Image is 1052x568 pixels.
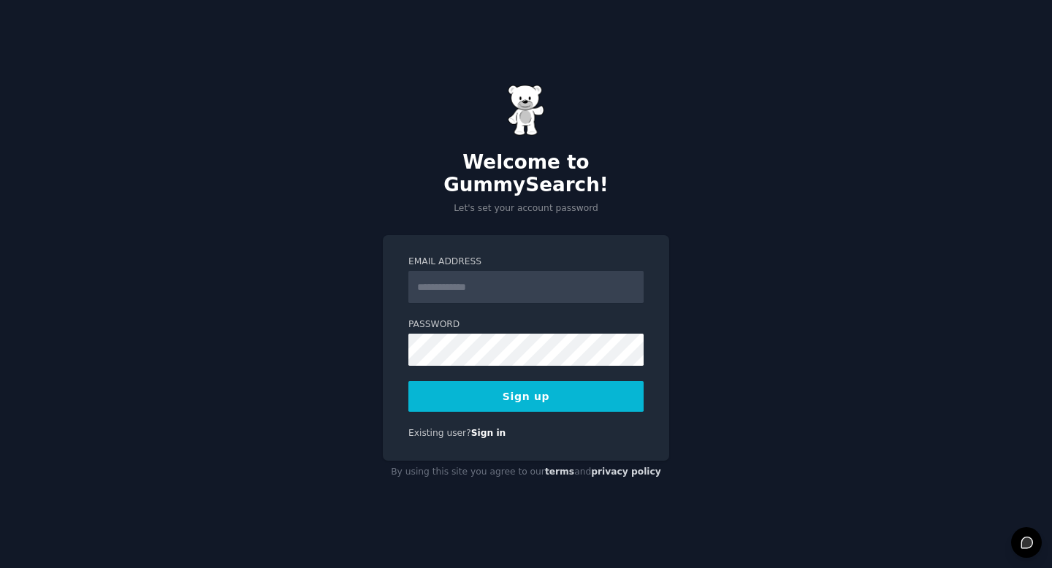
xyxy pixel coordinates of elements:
[383,202,669,215] p: Let's set your account password
[408,381,644,412] button: Sign up
[408,428,471,438] span: Existing user?
[545,467,574,477] a: terms
[383,461,669,484] div: By using this site you agree to our and
[408,318,644,331] label: Password
[591,467,661,477] a: privacy policy
[508,85,544,136] img: Gummy Bear
[471,428,506,438] a: Sign in
[383,151,669,197] h2: Welcome to GummySearch!
[408,256,644,269] label: Email Address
